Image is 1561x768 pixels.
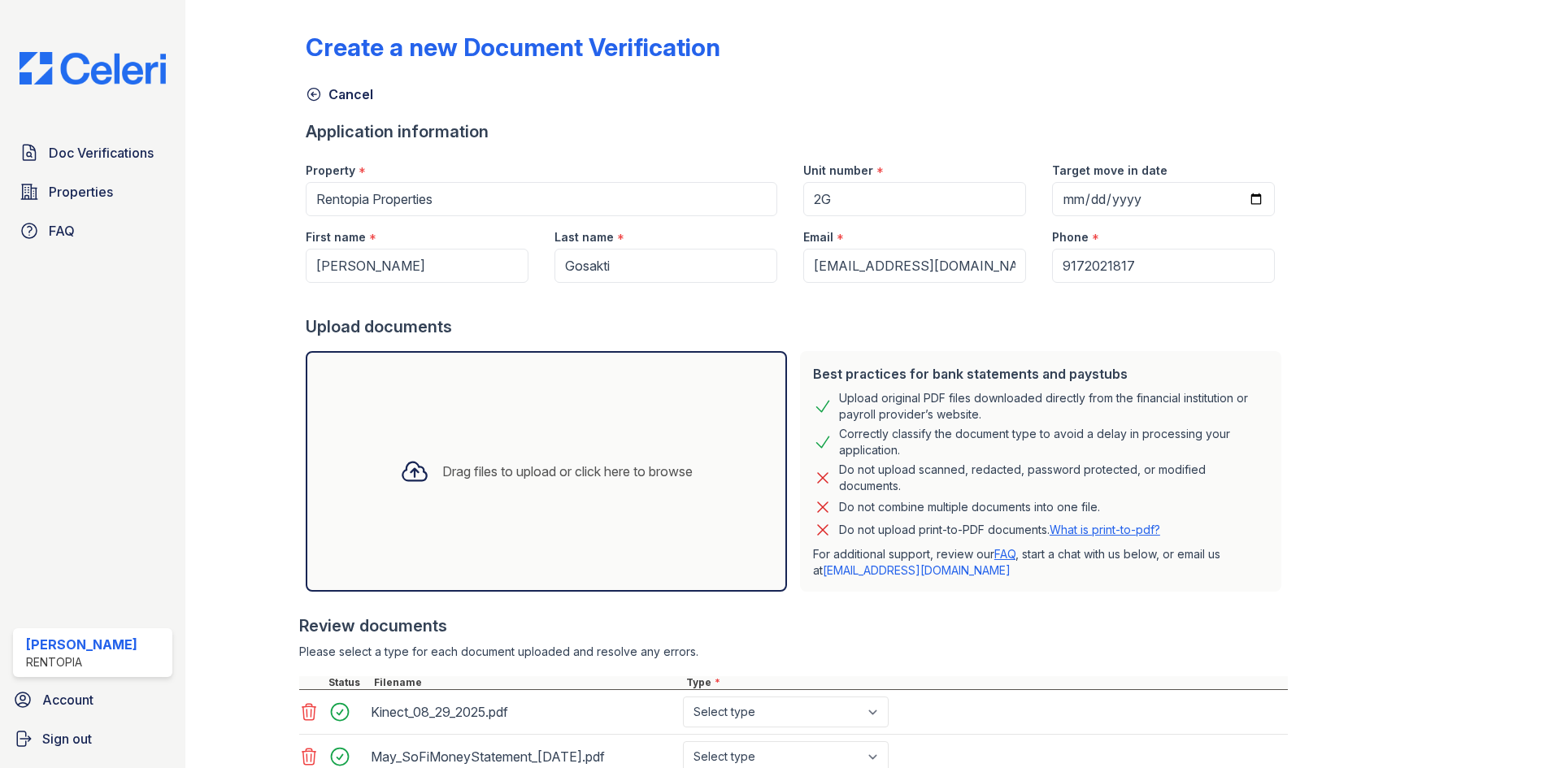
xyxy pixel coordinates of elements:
label: Last name [554,229,614,245]
a: Cancel [306,85,373,104]
span: Sign out [42,729,92,748]
label: Unit number [803,163,873,179]
div: Drag files to upload or click here to browse [442,462,693,481]
a: FAQ [13,215,172,247]
div: Upload documents [306,315,1288,338]
img: CE_Logo_Blue-a8612792a0a2168367f1c8372b55b34899dd931a85d93a1a3d3e32e68fde9ad4.png [7,52,179,85]
div: Please select a type for each document uploaded and resolve any errors. [299,644,1288,660]
div: Kinect_08_29_2025.pdf [371,699,676,725]
label: Phone [1052,229,1089,245]
span: Properties [49,182,113,202]
a: Sign out [7,722,179,755]
div: [PERSON_NAME] [26,635,137,654]
p: Do not upload print-to-PDF documents. [839,522,1160,538]
div: Correctly classify the document type to avoid a delay in processing your application. [839,426,1268,458]
span: Account [42,690,93,709]
div: Best practices for bank statements and paystubs [813,364,1268,384]
div: Review documents [299,614,1288,637]
div: Status [325,676,371,689]
label: Target move in date [1052,163,1167,179]
span: FAQ [49,221,75,241]
div: Rentopia [26,654,137,670]
label: Email [803,229,833,245]
label: Property [306,163,355,179]
div: Application information [306,120,1288,143]
a: What is print-to-pdf? [1050,523,1160,536]
div: Do not upload scanned, redacted, password protected, or modified documents. [839,462,1268,494]
p: For additional support, review our , start a chat with us below, or email us at [813,546,1268,579]
span: Doc Verifications [49,143,154,163]
div: Upload original PDF files downloaded directly from the financial institution or payroll provider’... [839,390,1268,423]
a: Account [7,683,179,716]
div: Create a new Document Verification [306,33,720,62]
a: Doc Verifications [13,137,172,169]
label: First name [306,229,366,245]
a: FAQ [994,547,1015,561]
div: Filename [371,676,683,689]
div: Do not combine multiple documents into one file. [839,497,1100,517]
div: Type [683,676,1288,689]
a: [EMAIL_ADDRESS][DOMAIN_NAME] [823,563,1011,577]
a: Properties [13,176,172,208]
